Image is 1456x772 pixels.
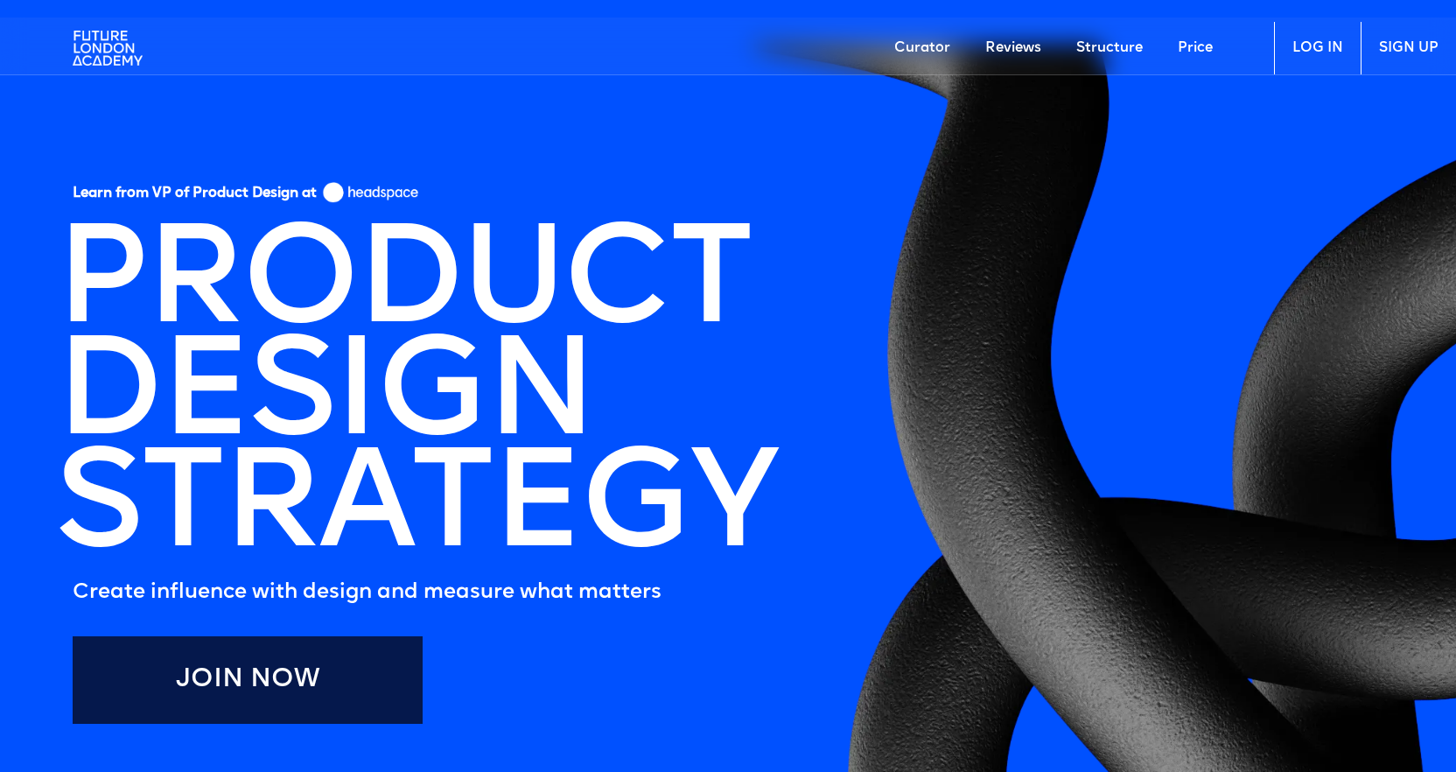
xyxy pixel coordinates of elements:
a: Structure [1059,22,1160,74]
a: SIGN UP [1361,22,1456,74]
h1: PRODUCT DESIGN STRATEGY [55,230,776,566]
h5: Create influence with design and measure what matters [73,575,776,610]
a: Reviews [968,22,1059,74]
a: LOG IN [1274,22,1361,74]
h5: Learn from VP of Product Design at [73,185,317,208]
a: Price [1160,22,1230,74]
a: Curator [877,22,968,74]
a: Join Now [73,636,423,724]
